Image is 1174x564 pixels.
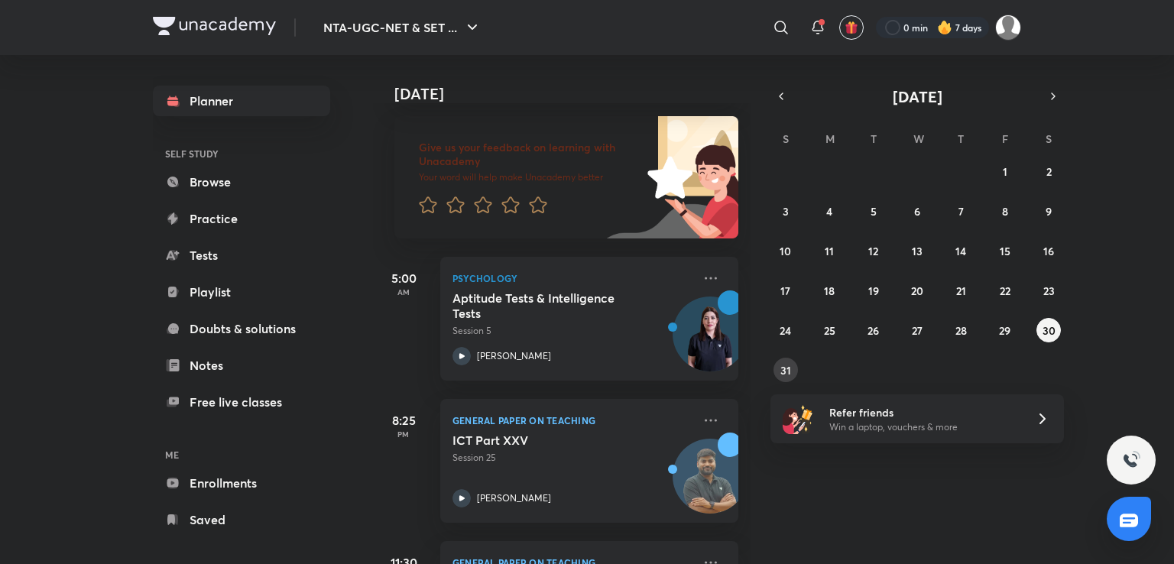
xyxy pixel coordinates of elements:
abbr: August 11, 2025 [825,244,834,258]
img: Avatar [673,447,747,520]
abbr: August 7, 2025 [958,204,964,219]
a: Practice [153,203,330,234]
button: August 17, 2025 [773,278,798,303]
abbr: Wednesday [913,131,924,146]
button: August 18, 2025 [817,278,842,303]
img: feedback_image [595,116,738,238]
img: ttu [1122,451,1140,469]
img: Atia khan [995,15,1021,41]
abbr: Friday [1002,131,1008,146]
button: August 30, 2025 [1036,318,1061,342]
p: [PERSON_NAME] [477,491,551,505]
p: Psychology [452,269,692,287]
button: NTA-UGC-NET & SET ... [314,12,491,43]
button: August 21, 2025 [949,278,973,303]
abbr: August 17, 2025 [780,284,790,298]
abbr: August 29, 2025 [999,323,1010,338]
a: Free live classes [153,387,330,417]
a: Company Logo [153,17,276,39]
button: August 12, 2025 [861,238,886,263]
abbr: August 2, 2025 [1046,164,1052,179]
button: [DATE] [792,86,1043,107]
p: [PERSON_NAME] [477,349,551,363]
abbr: August 28, 2025 [955,323,967,338]
button: August 7, 2025 [949,199,973,223]
button: August 28, 2025 [949,318,973,342]
h4: [DATE] [394,85,754,103]
abbr: August 12, 2025 [868,244,878,258]
abbr: August 8, 2025 [1002,204,1008,219]
button: August 13, 2025 [905,238,929,263]
abbr: August 31, 2025 [780,363,791,378]
img: Avatar [673,305,747,378]
img: Company Logo [153,17,276,35]
abbr: August 9, 2025 [1046,204,1052,219]
abbr: Monday [825,131,835,146]
img: referral [783,404,813,434]
button: August 23, 2025 [1036,278,1061,303]
abbr: August 30, 2025 [1043,323,1056,338]
abbr: August 6, 2025 [914,204,920,219]
a: Doubts & solutions [153,313,330,344]
a: Enrollments [153,468,330,498]
button: August 14, 2025 [949,238,973,263]
p: General Paper on Teaching [452,411,692,429]
h6: Refer friends [829,404,1017,420]
a: Notes [153,350,330,381]
abbr: August 15, 2025 [1000,244,1010,258]
button: August 5, 2025 [861,199,886,223]
abbr: August 3, 2025 [783,204,789,219]
p: Session 5 [452,324,692,338]
button: August 10, 2025 [773,238,798,263]
a: Planner [153,86,330,116]
abbr: August 10, 2025 [780,244,791,258]
button: August 20, 2025 [905,278,929,303]
h5: Aptitude Tests & Intelligence Tests [452,290,643,321]
button: August 3, 2025 [773,199,798,223]
abbr: August 14, 2025 [955,244,966,258]
button: August 26, 2025 [861,318,886,342]
button: August 25, 2025 [817,318,842,342]
button: August 6, 2025 [905,199,929,223]
abbr: Sunday [783,131,789,146]
button: August 2, 2025 [1036,159,1061,183]
abbr: August 26, 2025 [868,323,879,338]
h5: 8:25 [373,411,434,429]
button: August 8, 2025 [993,199,1017,223]
abbr: August 13, 2025 [912,244,923,258]
button: August 9, 2025 [1036,199,1061,223]
p: PM [373,429,434,439]
abbr: Thursday [958,131,964,146]
button: August 1, 2025 [993,159,1017,183]
abbr: August 22, 2025 [1000,284,1010,298]
abbr: August 18, 2025 [824,284,835,298]
p: Session 25 [452,451,692,465]
button: August 24, 2025 [773,318,798,342]
img: avatar [845,21,858,34]
span: [DATE] [893,86,942,107]
button: August 15, 2025 [993,238,1017,263]
abbr: August 27, 2025 [912,323,923,338]
abbr: August 16, 2025 [1043,244,1054,258]
button: August 11, 2025 [817,238,842,263]
abbr: August 5, 2025 [871,204,877,219]
abbr: August 21, 2025 [956,284,966,298]
button: August 22, 2025 [993,278,1017,303]
button: avatar [839,15,864,40]
p: Your word will help make Unacademy better [419,171,642,183]
abbr: August 25, 2025 [824,323,835,338]
abbr: Tuesday [871,131,877,146]
abbr: August 23, 2025 [1043,284,1055,298]
button: August 16, 2025 [1036,238,1061,263]
a: Playlist [153,277,330,307]
abbr: August 1, 2025 [1003,164,1007,179]
img: streak [937,20,952,35]
a: Browse [153,167,330,197]
h5: ICT Part XXV [452,433,643,448]
abbr: August 20, 2025 [911,284,923,298]
h6: ME [153,442,330,468]
h6: SELF STUDY [153,141,330,167]
a: Tests [153,240,330,271]
button: August 29, 2025 [993,318,1017,342]
abbr: August 19, 2025 [868,284,879,298]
